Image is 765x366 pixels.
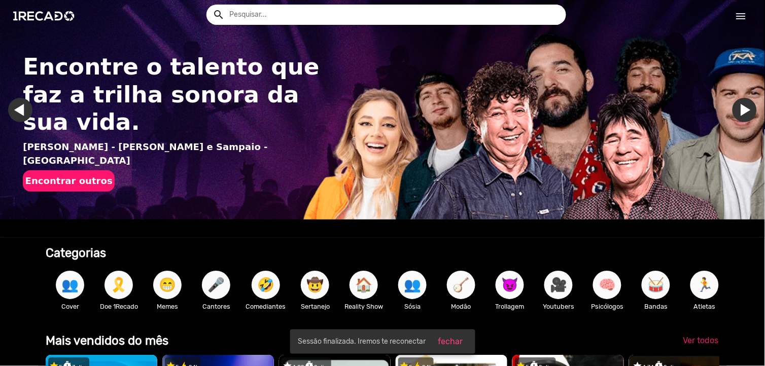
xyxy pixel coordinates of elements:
[209,5,227,23] button: Example home icon
[544,271,573,299] button: 🎥
[447,271,475,299] button: 🪕
[501,271,518,299] span: 😈
[647,271,665,299] span: 🥁
[153,271,182,299] button: 😁
[8,98,32,122] a: Ir para o último slide
[496,271,524,299] button: 😈
[539,302,578,311] p: Youtubers
[202,271,230,299] button: 🎤
[207,271,225,299] span: 🎤
[222,5,566,25] input: Pesquisar...
[442,302,480,311] p: Modão
[23,170,115,192] button: Encontrar outros
[301,271,329,299] button: 🤠
[393,302,432,311] p: Sósia
[685,302,724,311] p: Atletas
[696,271,713,299] span: 🏃
[213,9,225,21] mat-icon: Example home icon
[398,271,427,299] button: 👥
[438,337,463,346] span: fechar
[105,271,133,299] button: 🎗️
[51,302,89,311] p: Cover
[350,271,378,299] button: 🏠
[491,302,529,311] p: Trollagem
[404,271,421,299] span: 👥
[159,271,176,299] span: 😁
[344,302,383,311] p: Reality Show
[355,271,372,299] span: 🏠
[296,302,334,311] p: Sertanejo
[148,302,187,311] p: Memes
[23,53,329,136] h1: Encontre o talento que faz a trilha sonora da sua vida.
[56,271,84,299] button: 👥
[588,302,627,311] p: Psicólogos
[46,334,168,348] b: Mais vendidos do mês
[61,271,79,299] span: 👥
[690,271,719,299] button: 🏃
[23,140,329,167] p: [PERSON_NAME] - [PERSON_NAME] e Sampaio - [GEOGRAPHIC_DATA]
[430,333,471,351] button: fechar
[593,271,621,299] button: 🧠
[246,302,286,311] p: Comediantes
[110,271,127,299] span: 🎗️
[252,271,280,299] button: 🤣
[99,302,138,311] p: Doe 1Recado
[197,302,235,311] p: Cantores
[735,10,747,22] mat-icon: Início
[257,271,274,299] span: 🤣
[683,336,719,345] span: Ver todos
[298,337,426,347] span: Sessão finalizada. Iremos te reconectar
[46,246,106,260] b: Categorias
[453,271,470,299] span: 🪕
[733,98,757,122] a: Ir para o próximo slide
[306,271,324,299] span: 🤠
[550,271,567,299] span: 🎥
[637,302,675,311] p: Bandas
[642,271,670,299] button: 🥁
[599,271,616,299] span: 🧠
